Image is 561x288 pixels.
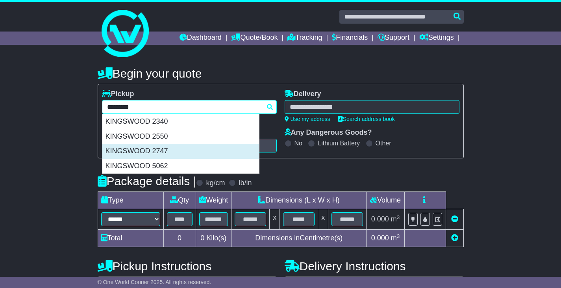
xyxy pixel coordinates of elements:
td: Qty [163,192,196,209]
span: 0 [200,234,204,242]
td: x [270,209,280,230]
label: No [294,139,302,147]
td: 0 [163,230,196,247]
label: Pickup [102,90,134,98]
sup: 3 [397,233,400,239]
a: Use my address [285,116,330,122]
h4: Package details | [98,175,196,188]
sup: 3 [397,214,400,220]
a: Dashboard [180,32,222,45]
span: © One World Courier 2025. All rights reserved. [98,279,211,285]
div: KINGSWOOD 2747 [102,144,259,159]
a: Add new item [451,234,458,242]
div: KINGSWOOD 2340 [102,114,259,129]
typeahead: Please provide city [102,100,277,114]
td: Total [98,230,163,247]
a: Quote/Book [231,32,278,45]
span: 0.000 [371,234,389,242]
div: KINGSWOOD 5062 [102,159,259,174]
a: Support [378,32,409,45]
a: Tracking [287,32,322,45]
span: m [391,215,400,223]
div: KINGSWOOD 2550 [102,129,259,144]
a: Remove this item [451,215,458,223]
span: m [391,234,400,242]
h4: Begin your quote [98,67,464,80]
label: lb/in [239,179,252,188]
a: Financials [332,32,368,45]
h4: Delivery Instructions [285,260,464,273]
a: Settings [419,32,454,45]
td: Type [98,192,163,209]
label: kg/cm [206,179,225,188]
label: Other [376,139,391,147]
label: Delivery [285,90,321,98]
a: Search address book [338,116,395,122]
td: x [318,209,328,230]
td: Weight [196,192,231,209]
label: Lithium Battery [318,139,360,147]
td: Kilo(s) [196,230,231,247]
label: Any Dangerous Goods? [285,128,372,137]
td: Volume [367,192,405,209]
td: Dimensions in Centimetre(s) [231,230,367,247]
h4: Pickup Instructions [98,260,277,273]
td: Dimensions (L x W x H) [231,192,367,209]
span: 0.000 [371,215,389,223]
